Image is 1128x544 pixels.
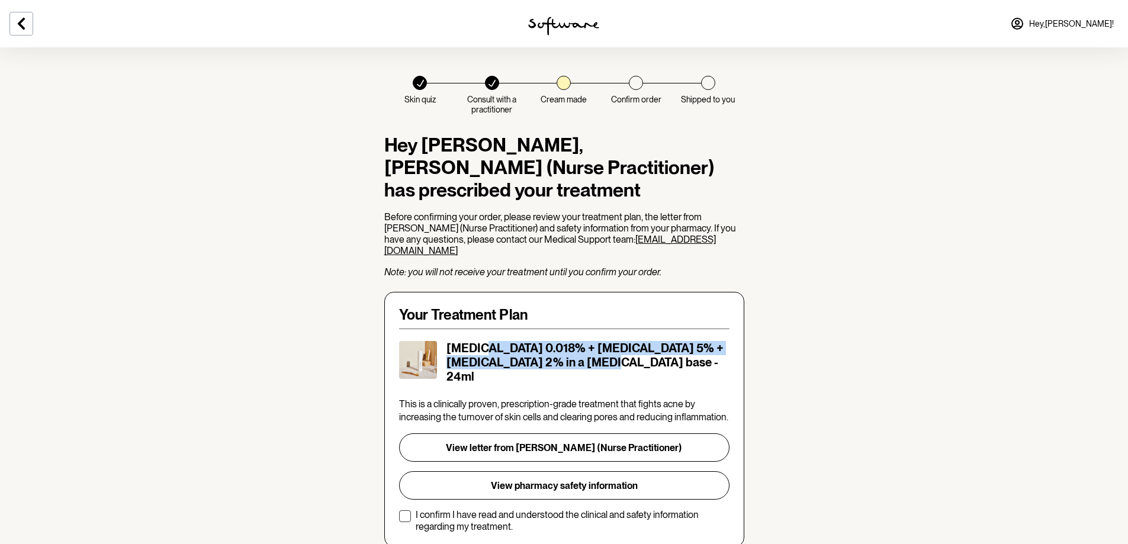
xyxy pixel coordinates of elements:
[1003,9,1121,38] a: Hey,[PERSON_NAME]!
[399,398,728,423] span: This is a clinically proven, prescription-grade treatment that fights acne by increasing the turn...
[399,471,729,500] button: View pharmacy safety information
[611,95,661,105] p: Confirm order
[404,95,436,105] p: Skin quiz
[384,234,716,256] a: [EMAIL_ADDRESS][DOMAIN_NAME]
[541,95,587,105] p: Cream made
[446,341,729,384] h5: [MEDICAL_DATA] 0.018% + [MEDICAL_DATA] 5% + [MEDICAL_DATA] 2% in a [MEDICAL_DATA] base - 24ml
[681,95,735,105] p: Shipped to you
[456,95,528,115] p: Consult with a practitioner
[399,433,729,462] button: View letter from [PERSON_NAME] (Nurse Practitioner)
[399,341,437,379] img: ckrj6wta500023h5xcy0pra31.jpg
[384,134,744,202] h1: Hey [PERSON_NAME], [PERSON_NAME] (Nurse Practitioner) has prescribed your treatment
[384,266,744,278] p: Note: you will not receive your treatment until you confirm your order.
[528,17,599,36] img: software logo
[1029,19,1114,29] span: Hey, [PERSON_NAME] !
[384,211,744,257] p: Before confirming your order, please review your treatment plan, the letter from [PERSON_NAME] (N...
[416,509,729,532] p: I confirm I have read and understood the clinical and safety information regarding my treatment.
[399,307,729,324] h4: Your Treatment Plan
